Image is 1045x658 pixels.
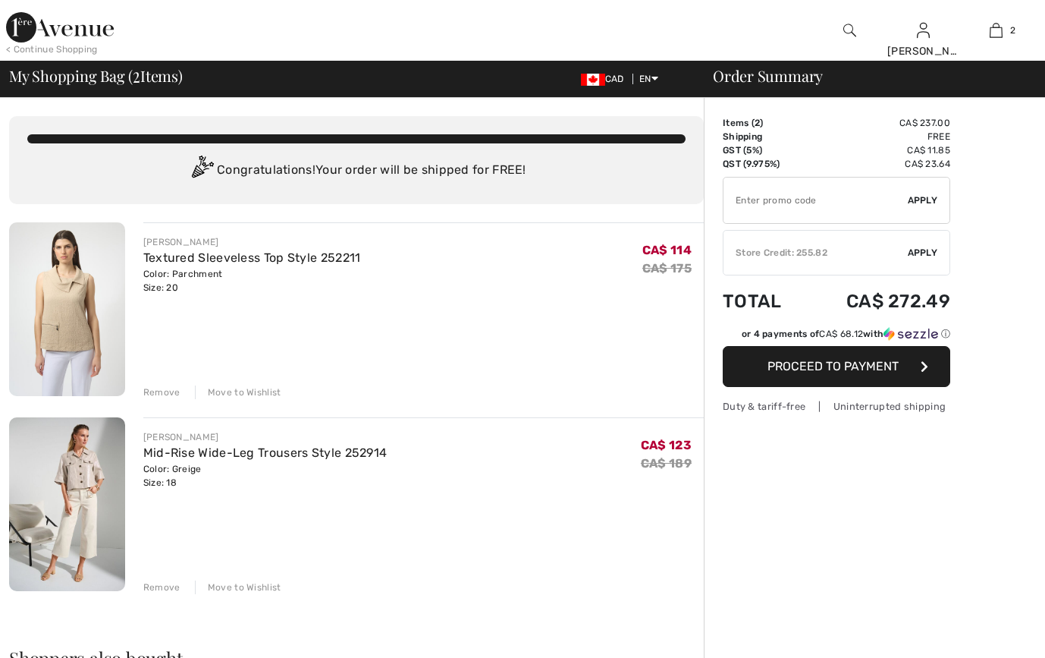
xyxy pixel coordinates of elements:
td: Total [723,275,805,327]
div: Remove [143,581,180,594]
td: QST (9.975%) [723,157,805,171]
span: EN [639,74,658,84]
a: 2 [961,21,1032,39]
div: Duty & tariff-free | Uninterrupted shipping [723,399,950,414]
div: Color: Parchment Size: 20 [143,267,361,294]
a: Mid-Rise Wide-Leg Trousers Style 252914 [143,445,388,460]
span: 2 [755,118,760,128]
img: search the website [843,21,856,39]
div: < Continue Shopping [6,43,98,56]
s: CA$ 175 [642,261,692,275]
div: Remove [143,386,180,399]
div: Color: Greige Size: 18 [143,462,388,490]
div: [PERSON_NAME] [887,43,959,59]
img: Textured Sleeveless Top Style 252211 [9,222,125,396]
td: CA$ 23.64 [805,157,950,171]
td: CA$ 11.85 [805,143,950,157]
span: CA$ 114 [642,243,692,257]
td: Free [805,130,950,143]
span: 2 [1010,24,1015,37]
td: CA$ 237.00 [805,116,950,130]
a: Sign In [917,23,930,37]
s: CA$ 189 [641,456,692,471]
img: Mid-Rise Wide-Leg Trousers Style 252914 [9,417,125,591]
span: 2 [133,65,140,84]
td: Shipping [723,130,805,143]
img: My Bag [990,21,1003,39]
span: Apply [908,246,938,260]
span: My Shopping Bag ( Items) [9,68,183,83]
div: [PERSON_NAME] [143,430,388,444]
div: Order Summary [695,68,1036,83]
span: CAD [581,74,630,84]
span: Proceed to Payment [767,359,899,373]
img: Congratulation2.svg [187,156,217,186]
a: Textured Sleeveless Top Style 252211 [143,250,361,265]
div: Store Credit: 255.82 [723,246,908,260]
div: Congratulations! Your order will be shipped for FREE! [27,156,686,186]
div: Move to Wishlist [195,581,281,594]
img: Sezzle [883,327,938,341]
button: Proceed to Payment [723,346,950,387]
input: Promo code [723,178,908,223]
span: CA$ 68.12 [819,329,863,339]
td: CA$ 272.49 [805,275,950,327]
div: [PERSON_NAME] [143,235,361,249]
span: CA$ 123 [641,438,692,452]
img: Canadian Dollar [581,74,605,86]
div: or 4 payments ofCA$ 68.12withSezzle Click to learn more about Sezzle [723,327,950,346]
td: Items ( ) [723,116,805,130]
div: Move to Wishlist [195,386,281,399]
td: GST (5%) [723,143,805,157]
img: 1ère Avenue [6,12,114,43]
div: or 4 payments of with [742,327,950,341]
span: Apply [908,194,938,207]
img: My Info [917,21,930,39]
